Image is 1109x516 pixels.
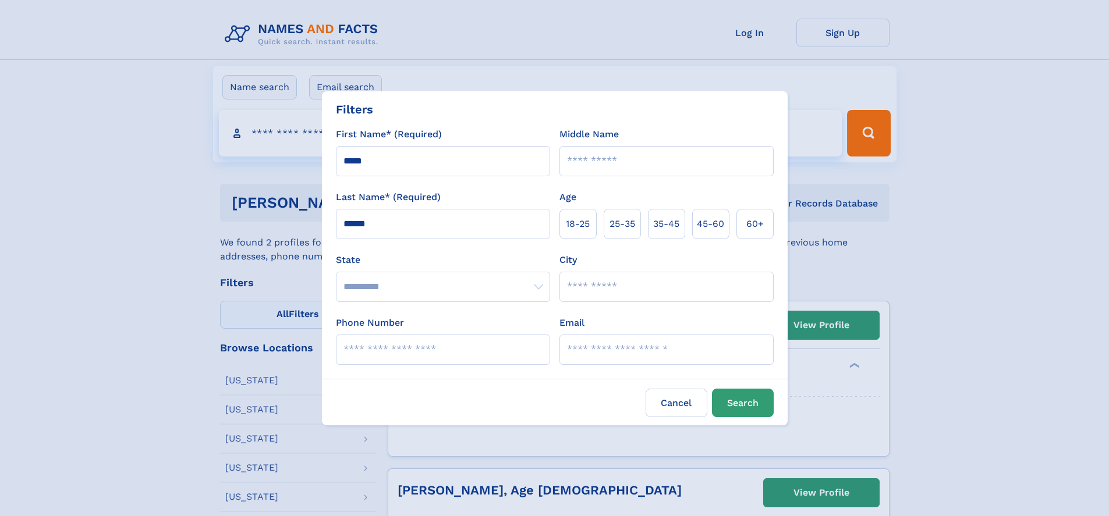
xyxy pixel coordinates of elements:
label: Cancel [646,389,707,417]
label: Age [559,190,576,204]
span: 25‑35 [610,217,635,231]
span: 45‑60 [697,217,724,231]
span: 60+ [746,217,764,231]
label: City [559,253,577,267]
div: Filters [336,101,373,118]
label: State [336,253,550,267]
button: Search [712,389,774,417]
span: 35‑45 [653,217,679,231]
label: Email [559,316,584,330]
label: Middle Name [559,127,619,141]
label: Last Name* (Required) [336,190,441,204]
span: 18‑25 [566,217,590,231]
label: First Name* (Required) [336,127,442,141]
label: Phone Number [336,316,404,330]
